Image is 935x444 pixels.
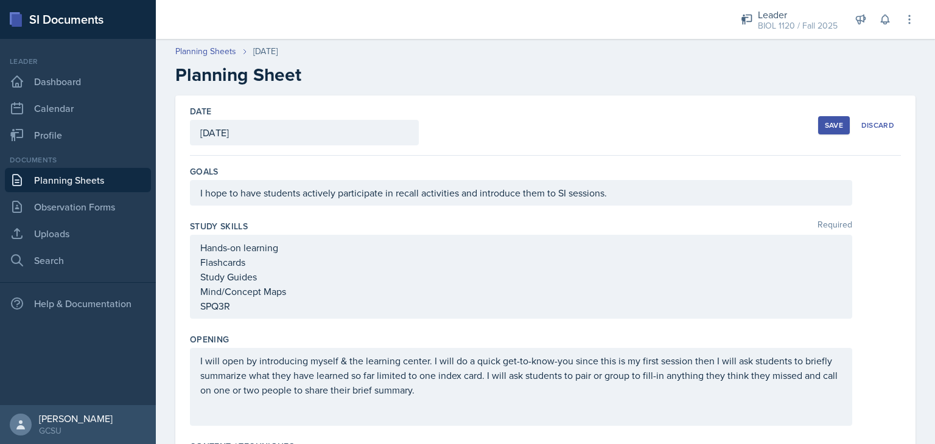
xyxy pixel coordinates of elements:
[5,96,151,120] a: Calendar
[200,353,842,397] p: I will open by introducing myself & the learning center. I will do a quick get-to-know-you since ...
[5,154,151,165] div: Documents
[818,220,852,232] span: Required
[175,45,236,58] a: Planning Sheets
[855,116,901,134] button: Discard
[758,7,838,22] div: Leader
[190,165,219,178] label: Goals
[5,69,151,94] a: Dashboard
[5,221,151,246] a: Uploads
[200,284,842,299] p: Mind/Concept Maps
[5,123,151,147] a: Profile
[818,116,850,134] button: Save
[190,220,248,232] label: Study Skills
[39,412,113,425] div: [PERSON_NAME]
[253,45,278,58] div: [DATE]
[5,168,151,192] a: Planning Sheets
[200,255,842,269] p: Flashcards
[5,248,151,272] a: Search
[758,19,838,32] div: BIOL 1120 / Fall 2025
[5,56,151,67] div: Leader
[200,269,842,284] p: Study Guides
[5,195,151,219] a: Observation Forms
[861,120,894,130] div: Discard
[5,291,151,316] div: Help & Documentation
[200,186,842,200] p: I hope to have students actively participate in recall activities and introduce them to SI sessions.
[39,425,113,437] div: GCSU
[825,120,843,130] div: Save
[200,240,842,255] p: Hands-on learning
[200,299,842,313] p: SPQ3R
[190,105,211,117] label: Date
[175,64,916,86] h2: Planning Sheet
[190,333,229,345] label: Opening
